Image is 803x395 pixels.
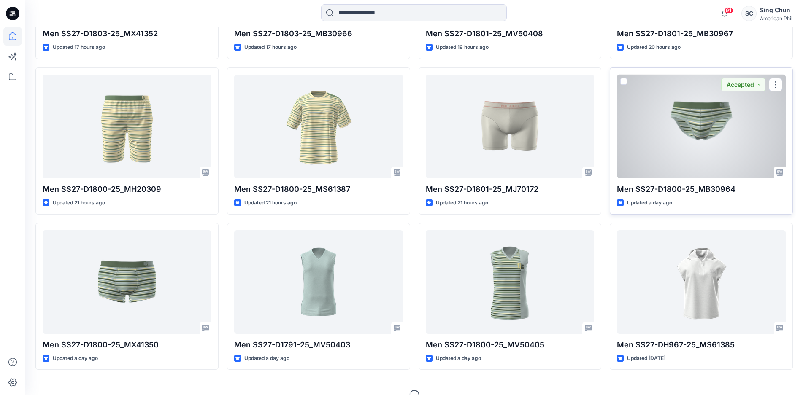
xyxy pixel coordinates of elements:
p: Men SS27-D1801-25_MJ70172 [426,183,595,195]
p: Updated 21 hours ago [436,199,488,207]
p: Updated 21 hours ago [53,199,105,207]
p: Updated a day ago [244,354,289,363]
a: Men SS27-DH967-25_MS61385 [617,230,786,334]
a: Men SS27-D1801-25_MJ70172 [426,75,595,178]
p: Men SS27-D1803-25_MX41352 [43,28,211,40]
div: American Phil [760,15,792,21]
p: Updated 17 hours ago [53,43,105,52]
p: Men SS27-D1800-25_MV50405 [426,339,595,351]
p: Updated 21 hours ago [244,199,297,207]
p: Updated 20 hours ago [627,43,681,52]
p: Updated 17 hours ago [244,43,297,52]
p: Men SS27-D1800-25_MS61387 [234,183,403,195]
p: Men SS27-D1803-25_MB30966 [234,28,403,40]
a: Men SS27-D1800-25_MV50405 [426,230,595,334]
p: Men SS27-D1800-25_MB30964 [617,183,786,195]
a: Men SS27-D1800-25_MB30964 [617,75,786,178]
p: Men SS27-DH967-25_MS61385 [617,339,786,351]
div: Sing Chun [760,5,792,15]
a: Men SS27-D1800-25_MX41350 [43,230,211,334]
p: Updated a day ago [53,354,98,363]
p: Updated a day ago [436,354,481,363]
p: Updated [DATE] [627,354,665,363]
a: Men SS27-D1800-25_MS61387 [234,75,403,178]
p: Updated a day ago [627,199,672,207]
p: Men SS27-D1801-25_MB30967 [617,28,786,40]
p: Men SS27-D1800-25_MX41350 [43,339,211,351]
p: Updated 19 hours ago [436,43,489,52]
div: SC [741,6,757,21]
p: Men SS27-D1801-25_MV50408 [426,28,595,40]
a: Men SS27-D1791-25_MV50403 [234,230,403,334]
p: Men SS27-D1791-25_MV50403 [234,339,403,351]
a: Men SS27-D1800-25_MH20309 [43,75,211,178]
p: Men SS27-D1800-25_MH20309 [43,183,211,195]
span: 91 [724,7,733,14]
